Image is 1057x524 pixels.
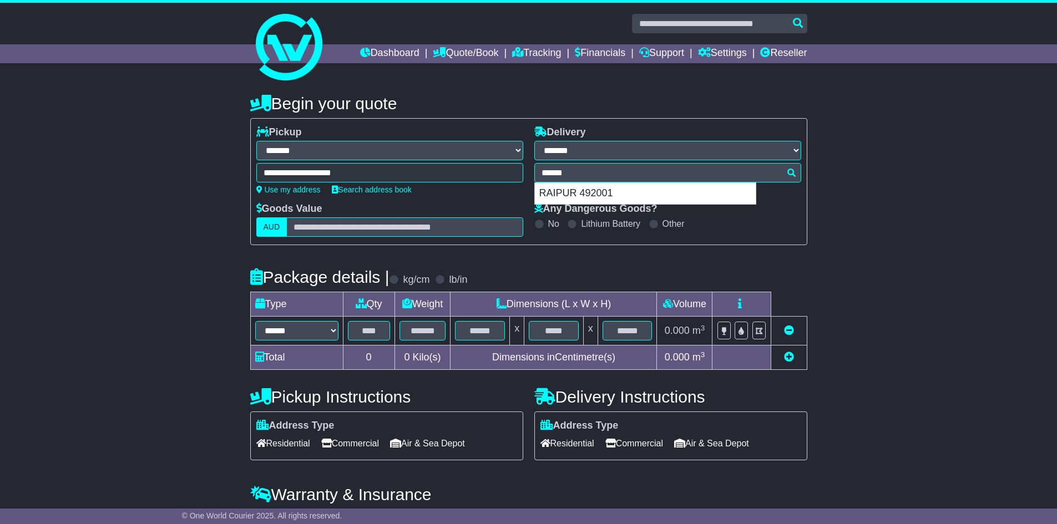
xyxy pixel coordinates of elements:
[639,44,684,63] a: Support
[510,317,524,345] td: x
[256,217,287,237] label: AUD
[360,44,419,63] a: Dashboard
[701,324,705,332] sup: 3
[665,325,690,336] span: 0.000
[540,420,619,432] label: Address Type
[256,435,310,452] span: Residential
[332,185,412,194] a: Search address book
[250,94,807,113] h4: Begin your quote
[433,44,498,63] a: Quote/Book
[534,163,801,182] typeahead: Please provide city
[692,325,705,336] span: m
[395,292,451,317] td: Weight
[674,435,749,452] span: Air & Sea Depot
[701,350,705,359] sup: 3
[451,292,657,317] td: Dimensions (L x W x H)
[534,388,807,406] h4: Delivery Instructions
[256,420,335,432] label: Address Type
[182,511,342,520] span: © One World Courier 2025. All rights reserved.
[784,352,794,363] a: Add new item
[395,345,451,370] td: Kilo(s)
[250,388,523,406] h4: Pickup Instructions
[662,218,685,229] label: Other
[404,352,409,363] span: 0
[403,274,429,286] label: kg/cm
[250,292,343,317] td: Type
[698,44,747,63] a: Settings
[449,274,467,286] label: lb/in
[250,345,343,370] td: Total
[343,345,395,370] td: 0
[256,203,322,215] label: Goods Value
[535,183,756,204] div: RAIPUR 492001
[534,126,586,139] label: Delivery
[665,352,690,363] span: 0.000
[581,218,640,229] label: Lithium Battery
[540,435,594,452] span: Residential
[512,44,561,63] a: Tracking
[605,435,663,452] span: Commercial
[343,292,395,317] td: Qty
[256,126,302,139] label: Pickup
[583,317,598,345] td: x
[451,345,657,370] td: Dimensions in Centimetre(s)
[548,218,559,229] label: No
[760,44,807,63] a: Reseller
[250,485,807,503] h4: Warranty & Insurance
[250,268,390,286] h4: Package details |
[692,352,705,363] span: m
[657,292,712,317] td: Volume
[256,185,321,194] a: Use my address
[575,44,625,63] a: Financials
[534,203,658,215] label: Any Dangerous Goods?
[390,435,465,452] span: Air & Sea Depot
[321,435,379,452] span: Commercial
[784,325,794,336] a: Remove this item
